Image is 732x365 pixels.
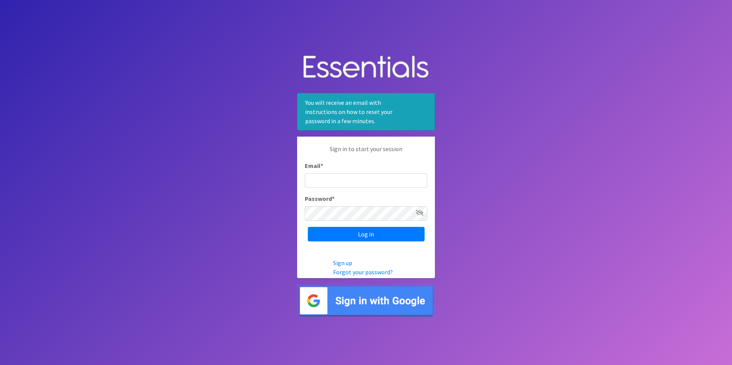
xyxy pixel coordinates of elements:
[297,93,435,130] div: You will receive an email with instructions on how to reset your password in a few minutes.
[305,161,323,170] label: Email
[332,195,335,202] abbr: required
[308,227,425,241] input: Log in
[305,194,335,203] label: Password
[297,284,435,318] img: Sign in with Google
[305,144,427,161] p: Sign in to start your session
[297,48,435,87] img: Human Essentials
[333,259,352,267] a: Sign up
[333,268,393,276] a: Forgot your password?
[320,162,323,169] abbr: required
